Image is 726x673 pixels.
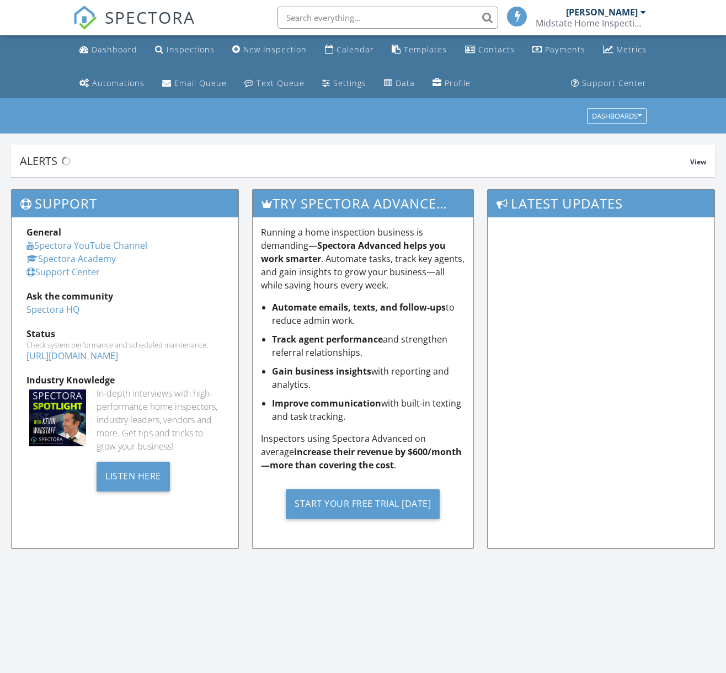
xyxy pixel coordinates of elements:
div: New Inspection [243,44,307,55]
li: and strengthen referral relationships. [272,333,465,359]
div: Payments [545,44,585,55]
a: SPECTORA [73,15,195,38]
div: Status [26,327,223,340]
strong: increase their revenue by $600/month—more than covering the cost [261,446,462,471]
div: Dashboard [92,44,137,55]
div: Industry Knowledge [26,373,223,387]
div: Metrics [616,44,647,55]
a: Support Center [26,266,100,278]
a: Start Your Free Trial [DATE] [261,480,465,527]
div: Text Queue [257,78,305,88]
a: Text Queue [240,73,309,94]
a: New Inspection [228,40,311,60]
span: SPECTORA [105,6,195,29]
p: Running a home inspection business is demanding— . Automate tasks, track key agents, and gain ins... [261,226,465,292]
a: [URL][DOMAIN_NAME] [26,350,118,362]
div: Dashboards [592,113,642,120]
div: Settings [333,78,366,88]
span: View [690,157,706,167]
div: Automations [92,78,145,88]
li: with reporting and analytics. [272,365,465,391]
div: Ask the community [26,290,223,303]
a: Spectora HQ [26,303,79,316]
div: Profile [445,78,471,88]
div: Support Center [582,78,647,88]
div: Inspections [167,44,215,55]
h3: Try spectora advanced [DATE] [253,190,473,217]
strong: Track agent performance [272,333,383,345]
a: Templates [387,40,451,60]
a: Dashboard [75,40,142,60]
div: Start Your Free Trial [DATE] [286,489,440,519]
strong: Automate emails, texts, and follow-ups [272,301,446,313]
p: Inspectors using Spectora Advanced on average . [261,432,465,472]
a: Settings [318,73,371,94]
a: Email Queue [158,73,231,94]
div: Listen Here [97,462,170,492]
strong: Spectora Advanced helps you work smarter [261,239,446,265]
div: Templates [404,44,447,55]
li: with built-in texting and task tracking. [272,397,465,423]
a: Payments [528,40,590,60]
a: Data [380,73,419,94]
a: Spectora Academy [26,253,116,265]
a: Spectora YouTube Channel [26,239,147,252]
a: Metrics [599,40,651,60]
a: Calendar [321,40,378,60]
img: Spectoraspolightmain [29,389,86,446]
strong: Improve communication [272,397,381,409]
input: Search everything... [277,7,498,29]
div: [PERSON_NAME] [566,7,638,18]
button: Dashboards [587,109,647,124]
div: In-depth interviews with high-performance home inspectors, industry leaders, vendors and more. Ge... [97,387,223,453]
div: Check system performance and scheduled maintenance. [26,340,223,349]
img: The Best Home Inspection Software - Spectora [73,6,97,30]
h3: Support [12,190,238,217]
strong: Gain business insights [272,365,371,377]
a: Automations (Basic) [75,73,149,94]
div: Email Queue [174,78,227,88]
div: Midstate Home Inspections LLC [536,18,646,29]
a: Contacts [461,40,519,60]
div: Data [396,78,415,88]
strong: General [26,226,61,238]
div: Calendar [337,44,374,55]
a: Listen Here [97,469,170,481]
h3: Latest Updates [488,190,714,217]
a: Inspections [151,40,219,60]
li: to reduce admin work. [272,301,465,327]
a: Company Profile [428,73,475,94]
a: Support Center [567,73,651,94]
div: Alerts [20,153,690,168]
div: Contacts [478,44,515,55]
